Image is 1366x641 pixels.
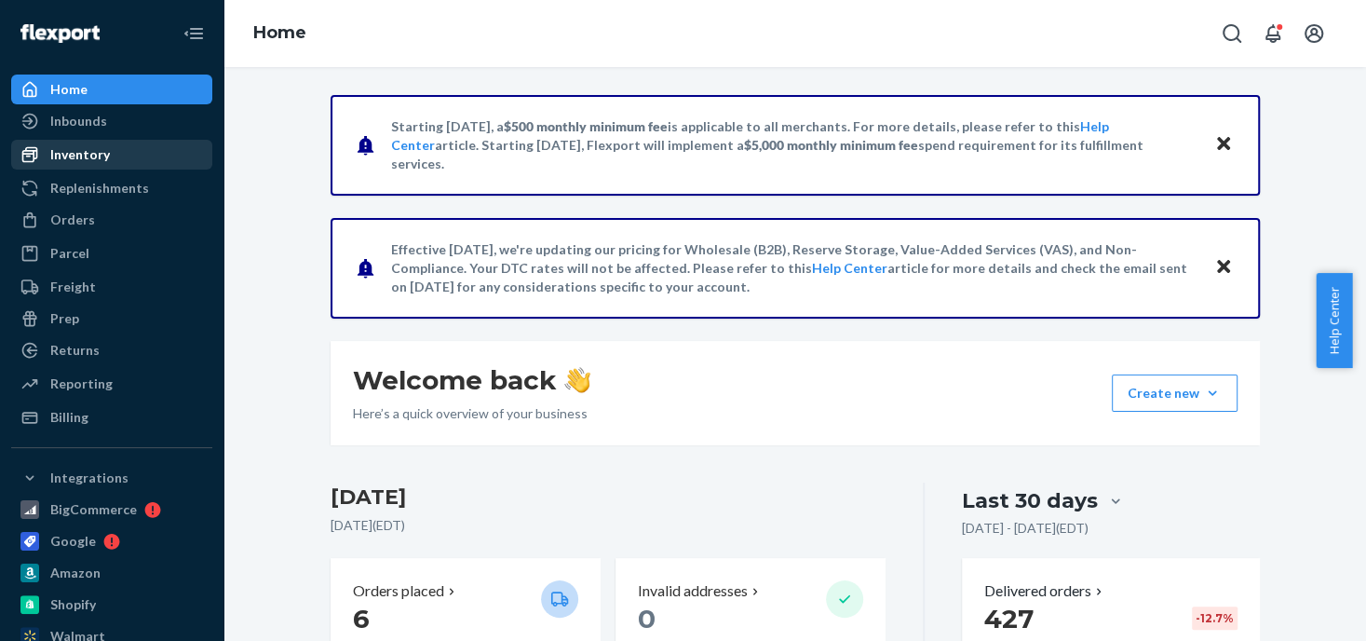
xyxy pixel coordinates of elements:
[391,117,1197,173] p: Starting [DATE], a is applicable to all merchants. For more details, please refer to this article...
[962,519,1089,538] p: [DATE] - [DATE] ( EDT )
[20,24,100,43] img: Flexport logo
[1211,131,1236,158] button: Close
[331,516,886,535] p: [DATE] ( EDT )
[175,15,212,52] button: Close Navigation
[11,335,212,365] a: Returns
[11,140,212,170] a: Inventory
[353,363,590,397] h1: Welcome back
[1211,254,1236,281] button: Close
[1213,15,1251,52] button: Open Search Box
[331,483,886,512] h3: [DATE]
[11,463,212,493] button: Integrations
[1254,15,1292,52] button: Open notifications
[391,240,1197,296] p: Effective [DATE], we're updating our pricing for Wholesale (B2B), Reserve Storage, Value-Added Se...
[638,580,748,602] p: Invalid addresses
[50,469,128,487] div: Integrations
[11,75,212,104] a: Home
[11,239,212,268] a: Parcel
[504,118,668,134] span: $500 monthly minimum fee
[984,580,1106,602] button: Delivered orders
[1112,375,1238,412] button: Create new
[50,564,101,582] div: Amazon
[11,402,212,432] a: Billing
[11,369,212,399] a: Reporting
[353,404,590,423] p: Here’s a quick overview of your business
[50,500,137,519] div: BigCommerce
[1316,273,1352,368] button: Help Center
[50,112,107,130] div: Inbounds
[50,278,96,296] div: Freight
[50,532,96,551] div: Google
[253,22,306,43] a: Home
[812,260,887,276] a: Help Center
[11,106,212,136] a: Inbounds
[11,272,212,302] a: Freight
[984,603,1034,634] span: 427
[11,205,212,235] a: Orders
[11,558,212,588] a: Amazon
[50,595,96,614] div: Shopify
[50,244,89,263] div: Parcel
[1192,607,1238,630] div: -12.7 %
[11,495,212,525] a: BigCommerce
[11,590,212,620] a: Shopify
[1295,15,1332,52] button: Open account menu
[11,173,212,203] a: Replenishments
[50,408,88,427] div: Billing
[50,145,110,164] div: Inventory
[50,211,95,229] div: Orders
[50,179,149,198] div: Replenishments
[962,486,1098,515] div: Last 30 days
[11,304,212,334] a: Prep
[238,7,321,61] ol: breadcrumbs
[564,367,590,393] img: hand-wave emoji
[50,80,88,99] div: Home
[11,526,212,556] a: Google
[50,375,113,393] div: Reporting
[50,309,79,328] div: Prep
[638,603,656,634] span: 0
[353,580,444,602] p: Orders placed
[50,341,100,360] div: Returns
[744,137,918,153] span: $5,000 monthly minimum fee
[353,603,370,634] span: 6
